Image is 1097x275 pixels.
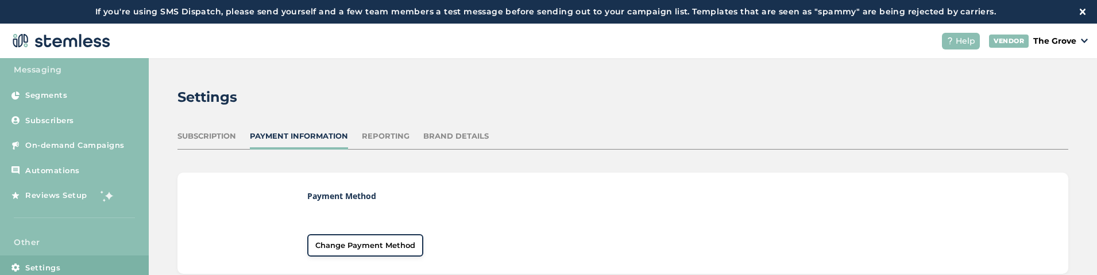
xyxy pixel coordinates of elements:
[25,140,125,151] span: On-demand Campaigns
[177,87,237,108] h2: Settings
[1033,35,1076,47] p: The Grove
[307,234,423,257] button: Change Payment Method
[989,35,1029,48] div: VENDOR
[25,165,80,177] span: Automations
[956,35,975,47] span: Help
[1040,220,1097,275] iframe: Chat Widget
[1080,9,1086,14] img: icon-close-white-1ed751a3.svg
[9,29,110,52] img: logo-dark-0685b13c.svg
[315,240,415,251] span: Change Payment Method
[423,131,489,142] div: Brand Details
[250,131,348,142] div: Payment Information
[25,90,67,101] span: Segments
[177,131,236,142] div: Subscription
[947,37,953,44] img: icon-help-white-03924b79.svg
[96,184,119,207] img: glitter-stars-b7820f95.gif
[25,190,87,201] span: Reviews Setup
[11,6,1080,18] label: If you're using SMS Dispatch, please send yourself and a few team members a test message before s...
[25,262,60,274] span: Settings
[25,115,74,127] span: Subscribers
[362,131,410,142] div: Reporting
[1081,39,1088,43] img: icon_down-arrow-small-66adaf34.svg
[307,190,939,202] label: Payment Method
